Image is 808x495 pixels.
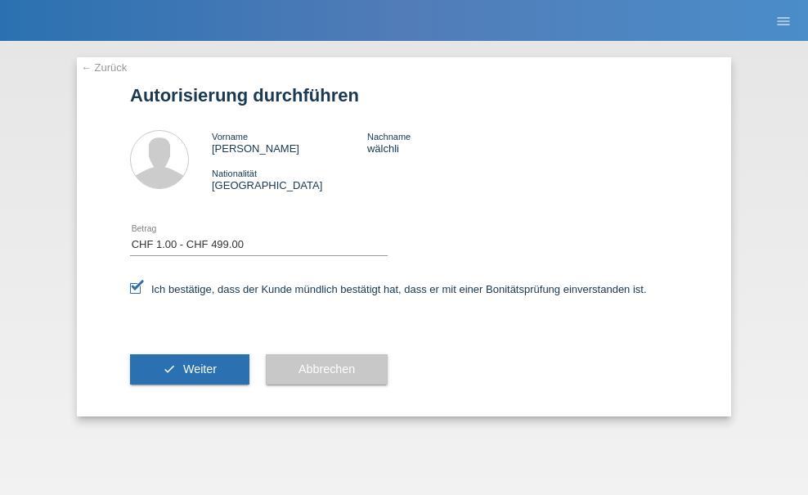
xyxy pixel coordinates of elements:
[775,13,792,29] i: menu
[163,362,176,376] i: check
[130,85,678,106] h1: Autorisierung durchführen
[299,362,355,376] span: Abbrechen
[212,167,367,191] div: [GEOGRAPHIC_DATA]
[81,61,127,74] a: ← Zurück
[212,130,367,155] div: [PERSON_NAME]
[266,354,388,385] button: Abbrechen
[767,16,800,25] a: menu
[212,169,257,178] span: Nationalität
[212,132,248,142] span: Vorname
[130,283,647,295] label: Ich bestätige, dass der Kunde mündlich bestätigt hat, dass er mit einer Bonitätsprüfung einversta...
[367,130,523,155] div: wälchli
[367,132,411,142] span: Nachname
[183,362,217,376] span: Weiter
[130,354,249,385] button: check Weiter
